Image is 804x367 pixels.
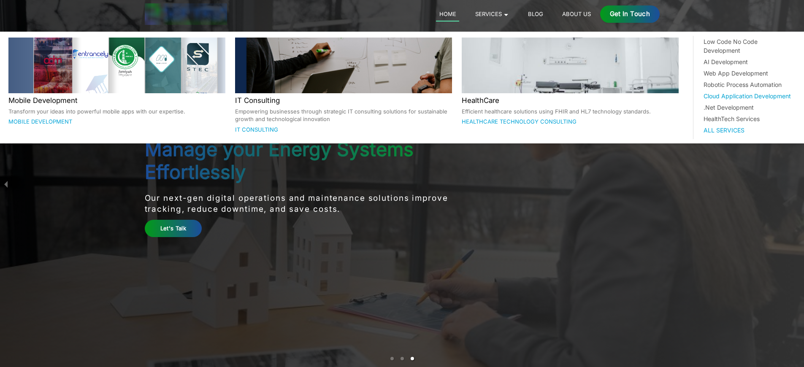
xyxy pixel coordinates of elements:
[235,108,452,124] p: Empowering businesses through strategic IT consulting solutions for sustainable growth and techno...
[704,69,793,78] a: Web App Development
[704,37,793,55] a: Low Code No Code Development
[472,9,512,19] a: Services 🞃
[145,138,488,183] h2: Manage your Energy Systems Effortlessly
[704,57,793,66] a: AI Development
[411,357,414,360] li: slide item 3
[559,9,594,19] a: About Us
[8,108,226,116] p: Transform your ideas into powerful mobile apps with our expertise.
[145,193,488,215] p: Our next-gen digital operations and maintenance solutions improve tracking, reduce downtime, and ...
[145,220,202,237] a: Let's Talk
[704,92,793,100] a: Cloud Application Development
[704,103,793,112] a: .Net Development
[704,126,793,135] a: All Services
[704,114,793,123] a: HealthTech Services
[8,95,226,106] h2: Mobile Development
[401,357,404,360] li: slide item 2
[462,118,577,125] a: Healthcare Technology Consulting
[8,118,72,125] a: Mobile Development
[462,108,679,116] p: Efficient healthcare solutions using FHIR and HL7 technology standards.
[390,357,394,360] li: slide item 1
[600,5,660,23] a: Get in Touch
[235,95,452,106] h2: IT Consulting
[704,80,793,89] a: Robotic Process Automation
[235,126,278,133] a: IT Consulting
[436,9,459,22] a: Home
[525,9,546,19] a: Blog
[462,95,679,106] h2: HealthCare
